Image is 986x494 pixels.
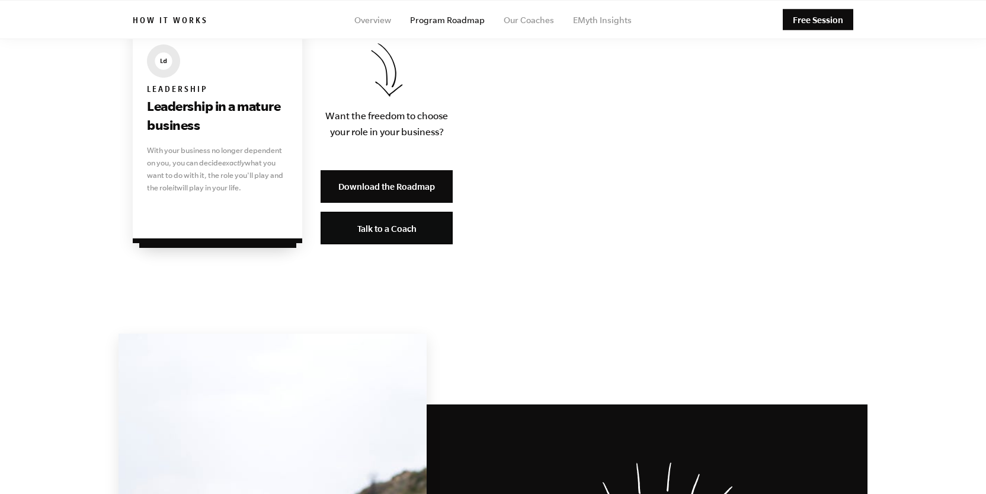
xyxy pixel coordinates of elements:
[321,170,453,203] a: Download the Roadmap
[321,108,453,140] p: Want the freedom to choose your role in your business?
[783,9,853,30] a: Free Session
[504,15,554,25] a: Our Coaches
[357,224,417,234] span: Talk to a Coach
[172,183,177,192] i: it
[222,158,245,167] i: exactly
[147,44,180,78] img: EMyth The Seven Essential Systems: Leadership
[573,15,632,25] a: EMyth Insights
[354,15,391,25] a: Overview
[147,144,288,194] p: With your business no longer dependent on you, you can decide what you want to do with it, the ro...
[147,97,288,135] h3: Leadership in a mature business
[927,437,986,494] iframe: Chat Widget
[147,82,288,97] h6: Leadership
[133,16,208,28] h6: How it works
[371,43,403,97] img: Download the Roadmap
[410,15,485,25] a: Program Roadmap
[321,212,453,244] a: Talk to a Coach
